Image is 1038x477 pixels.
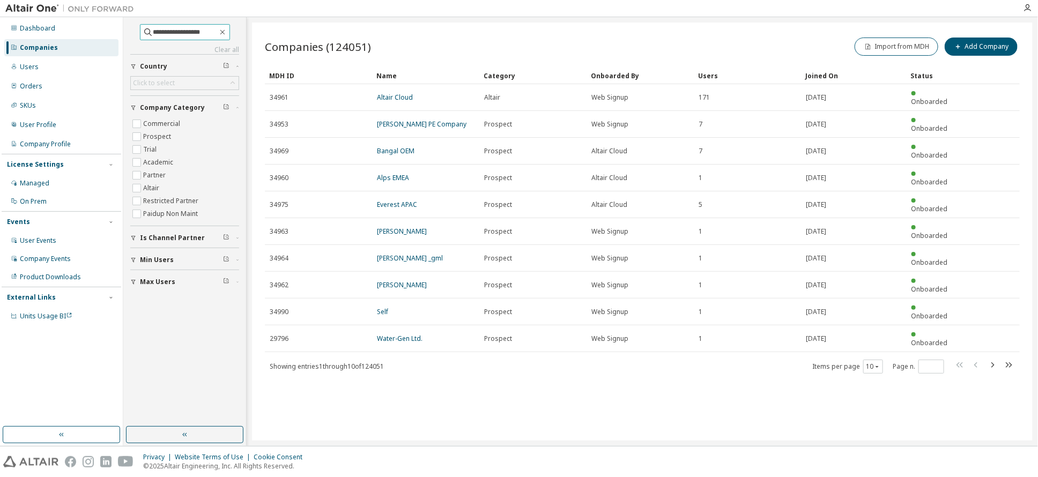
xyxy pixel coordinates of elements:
span: Clear filter [223,103,229,112]
span: Prospect [484,174,512,182]
span: Min Users [140,256,174,264]
a: [PERSON_NAME] [377,227,427,236]
label: Trial [143,143,159,156]
span: Web Signup [591,308,628,316]
a: Clear all [130,46,239,54]
span: 29796 [270,334,288,343]
span: [DATE] [806,308,826,316]
span: Onboarded [911,338,948,347]
span: 171 [699,93,710,102]
button: Import from MDH [855,38,938,56]
div: License Settings [7,160,64,169]
span: 1 [699,174,702,182]
div: Company Profile [20,140,71,148]
span: Web Signup [591,281,628,289]
span: 1 [699,254,702,263]
button: Company Category [130,96,239,120]
span: Web Signup [591,334,628,343]
span: Altair Cloud [591,147,627,155]
span: Altair Cloud [591,174,627,182]
span: 1 [699,281,702,289]
span: Prospect [484,334,512,343]
div: Website Terms of Use [175,453,254,461]
span: Web Signup [591,254,628,263]
div: MDH ID [269,67,368,84]
div: External Links [7,293,56,302]
a: Everest APAC [377,200,417,209]
div: Dashboard [20,24,55,33]
div: Managed [20,179,49,188]
div: Name [376,67,475,84]
span: 7 [699,147,702,155]
span: Prospect [484,200,512,209]
span: Onboarded [911,285,948,294]
button: Is Channel Partner [130,226,239,250]
span: Clear filter [223,62,229,71]
a: Bangal OEM [377,146,414,155]
span: Onboarded [911,124,948,133]
div: On Prem [20,197,47,206]
span: Max Users [140,278,175,286]
div: Product Downloads [20,273,81,281]
span: Prospect [484,254,512,263]
button: 10 [866,362,880,371]
span: [DATE] [806,227,826,236]
label: Restricted Partner [143,195,201,207]
div: Company Events [20,255,71,263]
div: Privacy [143,453,175,461]
p: © 2025 Altair Engineering, Inc. All Rights Reserved. [143,461,309,471]
span: 34963 [270,227,288,236]
span: [DATE] [806,120,826,129]
span: 34964 [270,254,288,263]
span: Altair [484,93,500,102]
span: 1 [699,308,702,316]
span: [DATE] [806,93,826,102]
span: 34953 [270,120,288,129]
img: Altair One [5,3,139,14]
button: Min Users [130,248,239,272]
span: Clear filter [223,234,229,242]
a: [PERSON_NAME] PE Company [377,120,466,129]
div: Cookie Consent [254,453,309,461]
div: Companies [20,43,58,52]
div: User Events [20,236,56,245]
div: Status [911,67,956,84]
div: Click to select [133,79,175,87]
span: 34975 [270,200,288,209]
div: Category [484,67,582,84]
span: 34961 [270,93,288,102]
label: Paidup Non Maint [143,207,200,220]
div: Click to select [131,77,239,90]
a: [PERSON_NAME] [377,280,427,289]
span: 34969 [270,147,288,155]
span: Clear filter [223,256,229,264]
span: Web Signup [591,93,628,102]
span: Web Signup [591,120,628,129]
button: Add Company [945,38,1018,56]
label: Commercial [143,117,182,130]
span: Web Signup [591,227,628,236]
span: [DATE] [806,281,826,289]
div: User Profile [20,121,56,129]
div: Orders [20,82,42,91]
span: [DATE] [806,147,826,155]
div: Events [7,218,30,226]
span: Items per page [812,360,883,374]
span: Onboarded [911,204,948,213]
span: Companies (124051) [265,39,371,54]
span: Country [140,62,167,71]
span: 7 [699,120,702,129]
span: Units Usage BI [20,311,72,321]
span: Prospect [484,281,512,289]
span: 34960 [270,174,288,182]
span: Clear filter [223,278,229,286]
span: Onboarded [911,258,948,267]
span: Prospect [484,120,512,129]
span: Onboarded [911,311,948,321]
span: Onboarded [911,231,948,240]
span: 1 [699,334,702,343]
div: Onboarded By [591,67,689,84]
label: Prospect [143,130,173,143]
span: Altair Cloud [591,200,627,209]
div: Joined On [805,67,902,84]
